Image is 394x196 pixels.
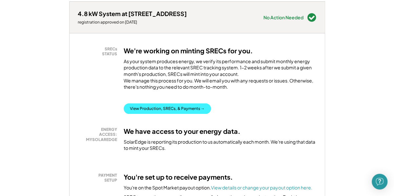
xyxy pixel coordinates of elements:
div: ENERGY ACCESS: MYSOLAREDGE [81,127,117,142]
button: View Production, SRECs, & Payments → [124,103,211,114]
div: As your system produces energy, we verify its performance and submit monthly energy production da... [124,58,317,94]
div: registration approved on [DATE] [78,20,187,25]
div: SRECs STATUS [81,46,117,57]
div: 4.8 kW System at [STREET_ADDRESS] [78,10,187,17]
div: No Action Needed [263,15,303,20]
div: SolarEdge is reporting its production to us automatically each month. We're using that data to mi... [124,139,317,151]
a: View details or change your payout option here. [211,185,312,190]
div: You're on the Spot Market payout option. [124,185,312,191]
h3: You're set up to receive payments. [124,173,233,181]
div: PAYMENT SETUP [81,173,117,183]
h3: We're working on minting SRECs for you. [124,46,253,55]
h3: We have access to your energy data. [124,127,240,135]
div: Open Intercom Messenger [372,174,387,189]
